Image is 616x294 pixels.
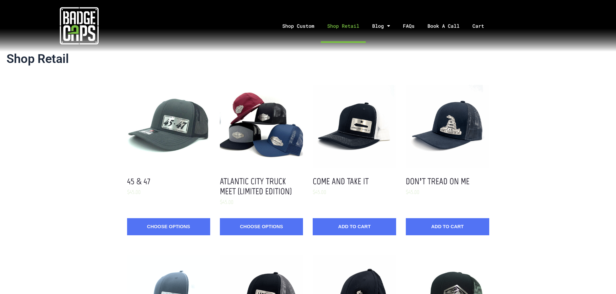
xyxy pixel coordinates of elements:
a: Come and Take It [313,176,369,187]
span: $45.00 [220,198,233,206]
button: Add to Cart [406,218,489,235]
a: Book A Call [421,9,466,43]
a: Choose Options [220,218,303,235]
span: $45.00 [127,188,141,196]
span: $45.00 [406,188,419,196]
button: Add to Cart [313,218,396,235]
a: Atlantic City Truck Meet (Limited Edition) [220,176,292,197]
button: Atlantic City Truck Meet Hat Options [220,85,303,168]
nav: Menu [158,9,616,43]
img: badgecaps white logo with green acccent [60,6,99,45]
a: Choose Options [127,218,210,235]
a: Don’t Tread on Me [406,176,470,187]
a: Shop Custom [276,9,321,43]
a: FAQs [396,9,421,43]
span: $45.00 [313,188,326,196]
h1: Shop Retail [6,52,610,66]
a: Shop Retail [321,9,366,43]
a: 45 & 47 [127,176,150,187]
a: Blog [366,9,396,43]
a: Cart [466,9,499,43]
